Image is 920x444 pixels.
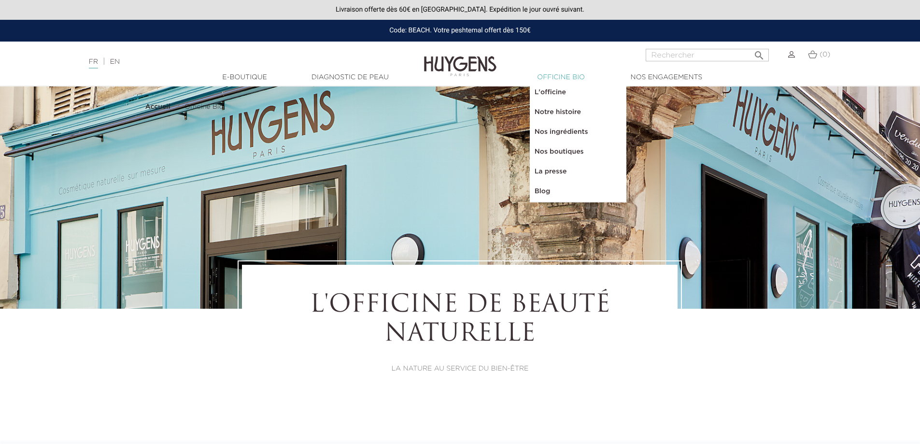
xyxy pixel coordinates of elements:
[424,41,496,78] img: Huygens
[302,72,398,83] a: Diagnostic de peau
[513,72,609,83] a: Officine Bio
[184,103,224,111] a: Officine Bio
[618,72,715,83] a: Nos engagements
[820,51,830,58] span: (0)
[145,103,172,111] a: Accueil
[530,83,626,102] a: L'officine
[530,122,626,142] a: Nos ingrédients
[84,56,376,68] div: |
[530,102,626,122] a: Notre histoire
[197,72,293,83] a: E-Boutique
[530,182,626,201] a: Blog
[145,103,170,110] strong: Accueil
[110,58,120,65] a: EN
[646,49,769,61] input: Rechercher
[184,103,224,110] span: Officine Bio
[89,58,98,69] a: FR
[753,47,765,58] i: 
[530,162,626,182] a: La presse
[269,291,651,349] h1: L'OFFICINE DE BEAUTÉ NATURELLE
[269,364,651,374] p: LA NATURE AU SERVICE DU BIEN-ÊTRE
[750,46,768,59] button: 
[530,142,626,162] a: Nos boutiques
